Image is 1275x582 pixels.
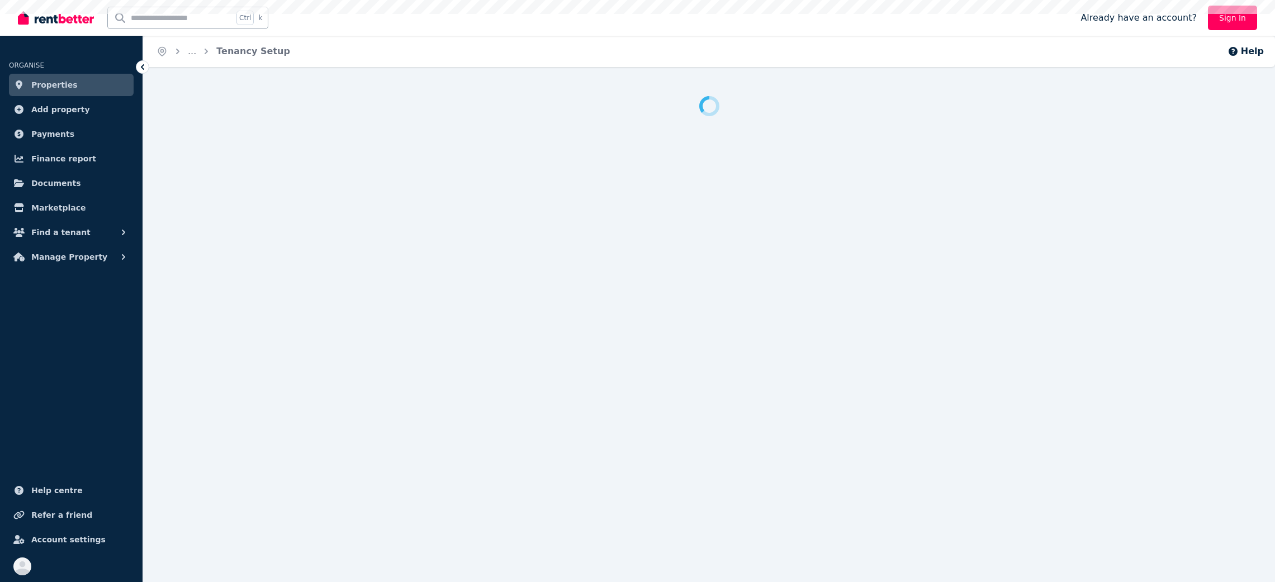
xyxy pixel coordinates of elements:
[18,9,94,26] img: RentBetter
[31,78,78,92] span: Properties
[9,74,134,96] a: Properties
[9,504,134,526] a: Refer a friend
[1227,45,1264,58] button: Help
[236,11,254,25] span: Ctrl
[9,98,134,121] a: Add property
[188,46,196,56] a: ...
[9,246,134,268] button: Manage Property
[31,152,96,165] span: Finance report
[31,250,107,264] span: Manage Property
[31,484,83,497] span: Help centre
[1080,11,1197,25] span: Already have an account?
[31,508,92,522] span: Refer a friend
[258,13,262,22] span: k
[9,123,134,145] a: Payments
[9,197,134,219] a: Marketplace
[31,533,106,546] span: Account settings
[31,103,90,116] span: Add property
[9,528,134,551] a: Account settings
[9,172,134,194] a: Documents
[9,147,134,170] a: Finance report
[9,221,134,244] button: Find a tenant
[9,479,134,502] a: Help centre
[31,176,81,190] span: Documents
[31,127,74,141] span: Payments
[9,61,44,69] span: ORGANISE
[31,201,86,214] span: Marketplace
[143,36,304,67] nav: Breadcrumb
[216,45,290,58] span: Tenancy Setup
[31,226,91,239] span: Find a tenant
[1208,6,1257,30] a: Sign In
